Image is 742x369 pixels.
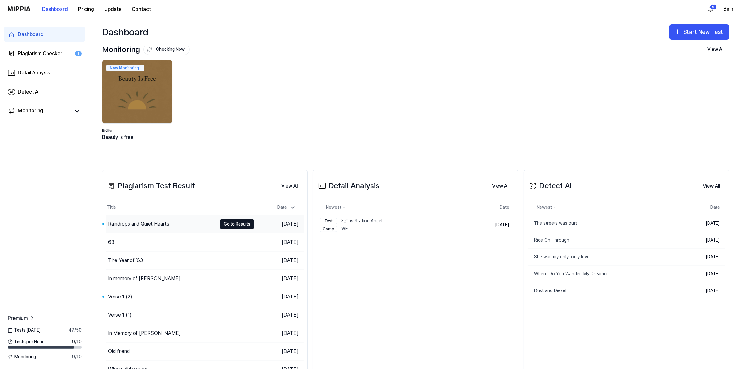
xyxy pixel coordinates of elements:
[669,24,729,40] button: Start New Test
[724,5,734,13] button: Binni
[72,354,82,360] span: 9 / 10
[475,200,514,215] th: Date
[8,6,31,11] img: logo
[528,288,566,294] div: Dust and Diesel
[688,200,725,215] th: Date
[108,329,181,337] div: In Memory of [PERSON_NAME]
[102,43,190,56] div: Monitoring
[4,65,85,80] a: Detail Anaysis
[102,24,148,40] div: Dashboard
[99,3,127,16] button: Update
[688,232,725,249] td: [DATE]
[528,249,688,265] a: She was my only, only love
[528,271,608,277] div: Where Do You Wander, My Dreamer
[254,233,304,252] td: [DATE]
[18,50,62,57] div: Plagiarism Checker
[4,46,85,61] a: Plagiarism Checker1
[254,252,304,270] td: [DATE]
[108,311,132,319] div: Verse 1 (1)
[108,293,132,301] div: Verse 1 (2)
[106,65,144,71] div: Now Monitoring..
[528,180,572,192] div: Detect AI
[276,180,304,192] button: View All
[102,60,172,123] img: backgroundIamge
[75,51,82,56] div: 1
[528,254,590,260] div: She was my only, only love
[317,180,379,192] div: Detail Analysis
[528,237,569,244] div: Ride On Through
[702,43,729,56] button: View All
[688,282,725,299] td: [DATE]
[18,107,43,116] div: Monitoring
[8,107,70,116] a: Monitoring
[528,232,688,249] a: Ride On Through
[106,200,254,215] th: Title
[254,343,304,361] td: [DATE]
[4,27,85,42] a: Dashboard
[320,226,337,232] div: Comp
[320,218,337,224] div: Test
[4,84,85,100] a: Detect AI
[487,180,514,192] button: View All
[69,327,82,334] span: 47 / 50
[8,314,35,322] a: Premium
[688,215,725,232] td: [DATE]
[254,288,304,306] td: [DATE]
[108,238,114,246] div: 63
[220,219,254,229] button: Go to Results
[320,226,382,232] div: WF
[108,275,180,282] div: In memory of [PERSON_NAME]
[102,60,173,151] a: Now Monitoring..backgroundIamgeBjólfurBeauty is free
[528,282,688,299] a: Dust and Diesel
[37,3,73,16] button: Dashboard
[528,220,578,227] div: The streets was ours
[688,249,725,266] td: [DATE]
[108,348,130,355] div: Old friend
[710,4,716,10] div: 9
[317,215,475,235] a: Test3_Gas Station AngelCompWF
[106,180,195,192] div: Plagiarism Test Result
[8,354,36,360] span: Monitoring
[8,327,40,334] span: Tests [DATE]
[275,202,298,213] div: Date
[18,69,50,77] div: Detail Anaysis
[320,218,382,224] div: 3_Gas Station Angel
[108,257,143,264] div: The Year of ’63
[8,339,44,345] span: Tests per Hour
[143,44,190,55] button: Checking Now
[73,3,99,16] button: Pricing
[528,266,688,282] a: Where Do You Wander, My Dreamer
[254,306,304,324] td: [DATE]
[8,314,28,322] span: Premium
[18,88,40,96] div: Detect AI
[254,324,304,343] td: [DATE]
[127,3,156,16] button: Contact
[254,215,304,233] td: [DATE]
[707,5,715,13] img: 알림
[108,220,169,228] div: Raindrops and Quiet Hearts
[688,266,725,282] td: [DATE]
[698,180,725,192] button: View All
[72,339,82,345] span: 9 / 10
[99,0,127,18] a: Update
[102,133,173,141] div: Beauty is free
[254,270,304,288] td: [DATE]
[475,215,514,235] td: [DATE]
[102,128,173,133] div: Bjólfur
[706,4,716,14] button: 알림9
[528,215,688,232] a: The streets was ours
[18,31,44,38] div: Dashboard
